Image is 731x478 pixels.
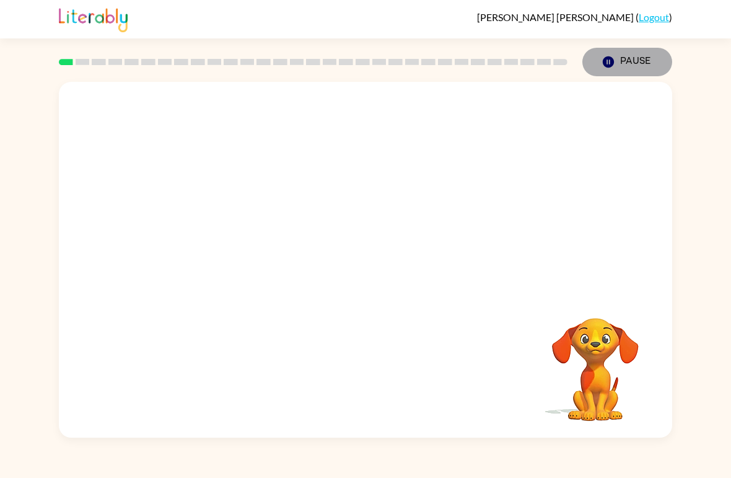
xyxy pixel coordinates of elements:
[59,5,128,32] img: Literably
[582,48,672,76] button: Pause
[639,11,669,23] a: Logout
[477,11,636,23] span: [PERSON_NAME] [PERSON_NAME]
[477,11,672,23] div: ( )
[533,299,657,423] video: Your browser must support playing .mp4 files to use Literably. Please try using another browser.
